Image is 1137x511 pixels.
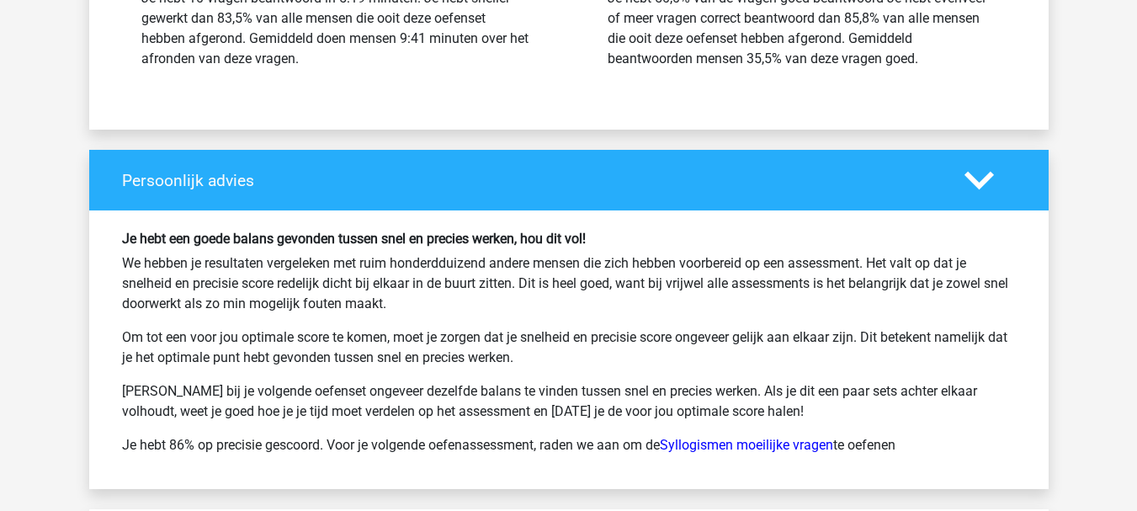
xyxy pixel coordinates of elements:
[122,231,1016,247] h6: Je hebt een goede balans gevonden tussen snel en precies werken, hou dit vol!
[122,253,1016,314] p: We hebben je resultaten vergeleken met ruim honderdduizend andere mensen die zich hebben voorbere...
[122,171,939,190] h4: Persoonlijk advies
[122,381,1016,422] p: [PERSON_NAME] bij je volgende oefenset ongeveer dezelfde balans te vinden tussen snel en precies ...
[122,435,1016,455] p: Je hebt 86% op precisie gescoord. Voor je volgende oefenassessment, raden we aan om de te oefenen
[122,327,1016,368] p: Om tot een voor jou optimale score te komen, moet je zorgen dat je snelheid en precisie score ong...
[660,437,833,453] a: Syllogismen moeilijke vragen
